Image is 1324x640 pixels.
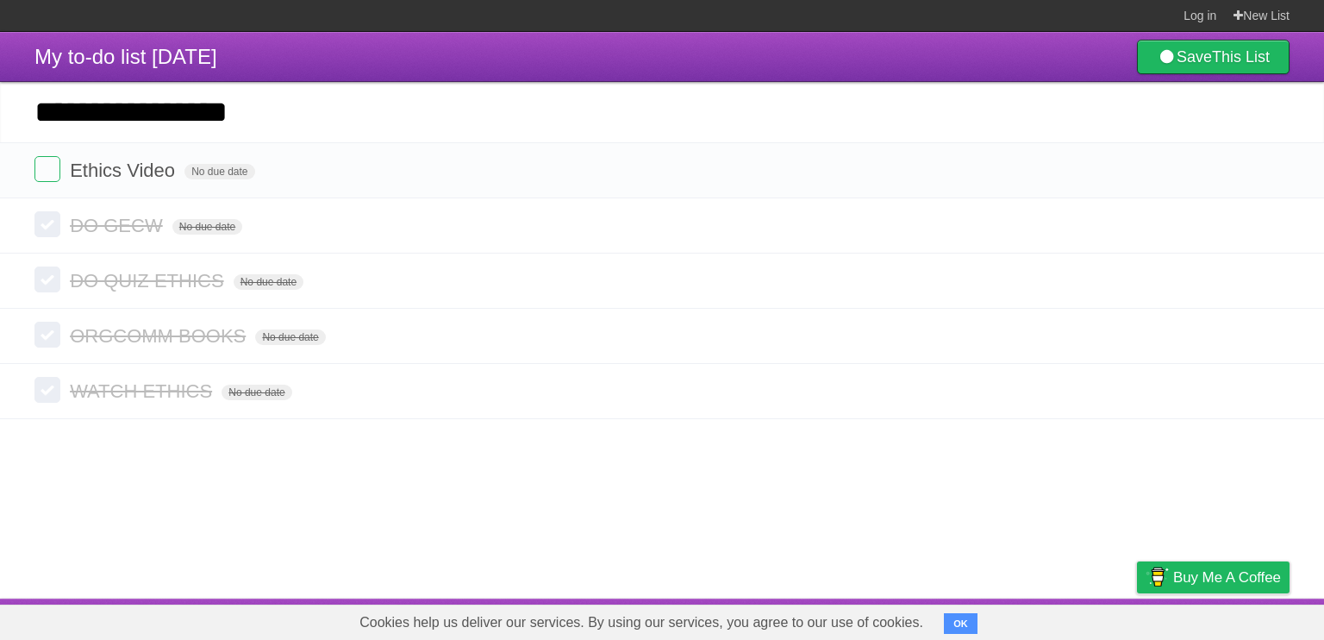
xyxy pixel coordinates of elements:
[908,603,944,636] a: About
[34,211,60,237] label: Done
[1181,603,1290,636] a: Suggest a feature
[1212,48,1270,66] b: This List
[1146,562,1169,592] img: Buy me a coffee
[34,267,60,292] label: Done
[222,385,291,400] span: No due date
[1137,562,1290,593] a: Buy me a coffee
[944,613,977,634] button: OK
[1115,603,1159,636] a: Privacy
[342,605,940,640] span: Cookies help us deliver our services. By using our services, you agree to our use of cookies.
[1137,40,1290,74] a: SaveThis List
[70,160,179,181] span: Ethics Video
[70,380,216,402] span: WATCH ETHICS
[34,45,217,68] span: My to-do list [DATE]
[184,164,254,179] span: No due date
[70,215,167,236] span: DO GECW
[70,325,250,347] span: ORGCOMM BOOKS
[1056,603,1094,636] a: Terms
[34,377,60,403] label: Done
[34,156,60,182] label: Done
[70,270,228,292] span: DO QUIZ ETHICS
[34,322,60,348] label: Done
[255,329,325,345] span: No due date
[965,603,1034,636] a: Developers
[234,274,303,290] span: No due date
[172,219,242,235] span: No due date
[1173,562,1281,593] span: Buy me a coffee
